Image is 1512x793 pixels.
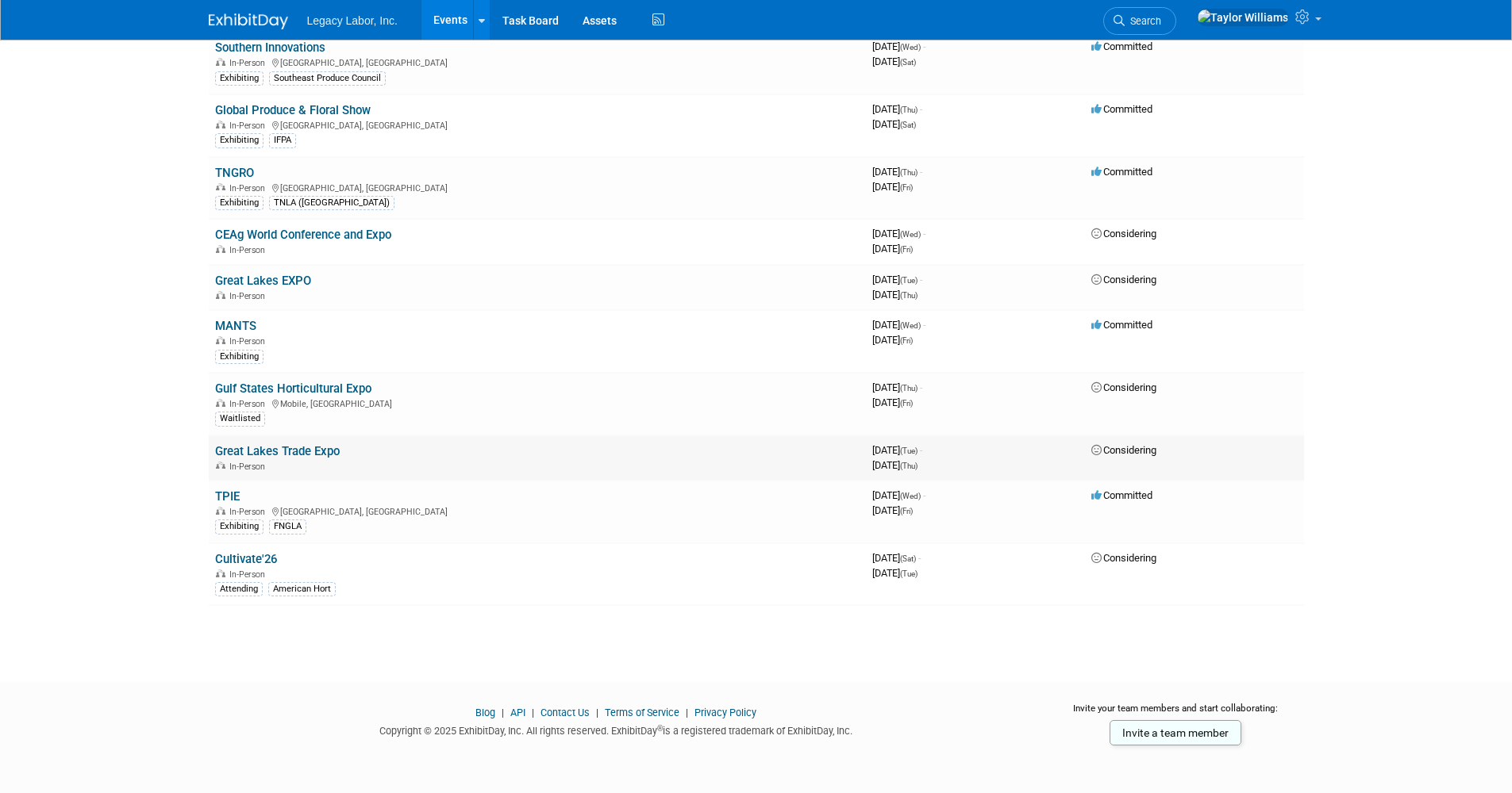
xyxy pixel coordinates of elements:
span: [DATE] [872,567,918,579]
span: [DATE] [872,103,922,115]
span: [DATE] [872,243,913,255]
a: Search [1103,7,1176,35]
sup: ® [657,724,663,733]
div: Copyright © 2025 ExhibitDay, Inc. All rights reserved. ExhibitDay is a registered trademark of Ex... [209,720,1025,738]
div: [GEOGRAPHIC_DATA], [GEOGRAPHIC_DATA] [215,504,860,517]
span: Considering [1091,274,1156,285]
div: Exhibiting [215,350,264,364]
span: [DATE] [872,504,913,516]
span: [DATE] [872,181,913,193]
div: [GEOGRAPHIC_DATA], [GEOGRAPHIC_DATA] [215,118,860,131]
span: Search [1125,15,1161,27]
span: In-Person [229,183,270,193]
span: [DATE] [872,166,922,178]
a: Great Lakes Trade Expo [215,444,340,458]
span: (Tue) [900,569,918,578]
span: (Wed) [900,43,921,52]
span: In-Person [229,569,270,580]
span: - [920,444,922,456]
div: Attending [215,582,263,596]
span: Committed [1091,489,1152,501]
img: ExhibitDay [209,13,288,29]
div: FNGLA [269,519,306,534]
span: (Sat) [900,121,916,129]
img: In-Person Event [216,245,225,253]
span: (Wed) [900,230,921,239]
span: [DATE] [872,334,913,346]
a: API [510,707,525,718]
span: In-Person [229,399,270,409]
div: Invite your team members and start collaborating: [1048,702,1304,726]
span: (Fri) [900,336,913,345]
div: Mobile, [GEOGRAPHIC_DATA] [215,396,860,409]
span: [DATE] [872,274,922,285]
img: In-Person Event [216,121,225,128]
span: - [923,489,925,501]
span: (Sat) [900,58,916,67]
img: In-Person Event [216,569,225,577]
img: In-Person Event [216,507,225,515]
span: Considering [1091,552,1156,564]
span: [DATE] [872,396,913,408]
a: Contact Us [541,707,590,718]
span: - [923,40,925,52]
span: In-Person [229,462,270,472]
a: Global Produce & Floral Show [215,103,371,117]
span: - [923,319,925,331]
span: | [592,707,602,718]
span: (Thu) [900,105,918,114]
a: Privacy Policy [694,707,756,718]
span: - [920,274,922,285]
span: Committed [1091,166,1152,178]
a: Southern Innovations [215,40,325,55]
span: In-Person [229,291,270,301]
span: | [528,707,538,718]
span: [DATE] [872,56,916,67]
span: In-Person [229,336,270,347]
span: In-Person [229,121,270,131]
a: Invite a team member [1110,720,1241,745]
span: (Thu) [900,384,918,393]
a: Great Lakes EXPO [215,274,311,288]
span: [DATE] [872,459,918,471]
span: Considering [1091,228,1156,239]
span: (Tue) [900,276,918,285]
span: [DATE] [872,118,916,130]
span: [DATE] [872,552,921,564]
span: | [498,707,508,718]
div: [GEOGRAPHIC_DATA], [GEOGRAPHIC_DATA] [215,181,860,193]
span: (Fri) [900,507,913,515]
span: Committed [1091,103,1152,115]
a: TPIE [215,489,240,504]
span: | [682,707,692,718]
span: (Thu) [900,168,918,177]
span: [DATE] [872,40,925,52]
span: (Thu) [900,291,918,300]
span: Considering [1091,381,1156,393]
span: (Sat) [900,554,916,563]
div: Southeast Produce Council [269,71,386,86]
span: [DATE] [872,319,925,331]
span: Committed [1091,319,1152,331]
span: - [918,552,921,564]
div: [GEOGRAPHIC_DATA], [GEOGRAPHIC_DATA] [215,56,860,68]
img: In-Person Event [216,336,225,344]
div: TNLA ([GEOGRAPHIC_DATA]) [269,196,394,210]
span: - [920,166,922,178]
div: Exhibiting [215,133,264,147]
div: Exhibiting [215,71,264,86]
a: TNGRO [215,166,254,180]
span: [DATE] [872,444,922,456]
span: (Tue) [900,446,918,455]
div: American Hort [268,582,336,596]
span: Legacy Labor, Inc. [307,14,398,27]
a: Blog [475,707,495,718]
img: In-Person Event [216,183,225,191]
span: [DATE] [872,489,925,501]
span: (Fri) [900,183,913,192]
span: [DATE] [872,381,922,393]
a: MANTS [215,319,256,333]
img: In-Person Event [216,291,225,299]
span: In-Person [229,507,270,517]
img: In-Person Event [216,399,225,407]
